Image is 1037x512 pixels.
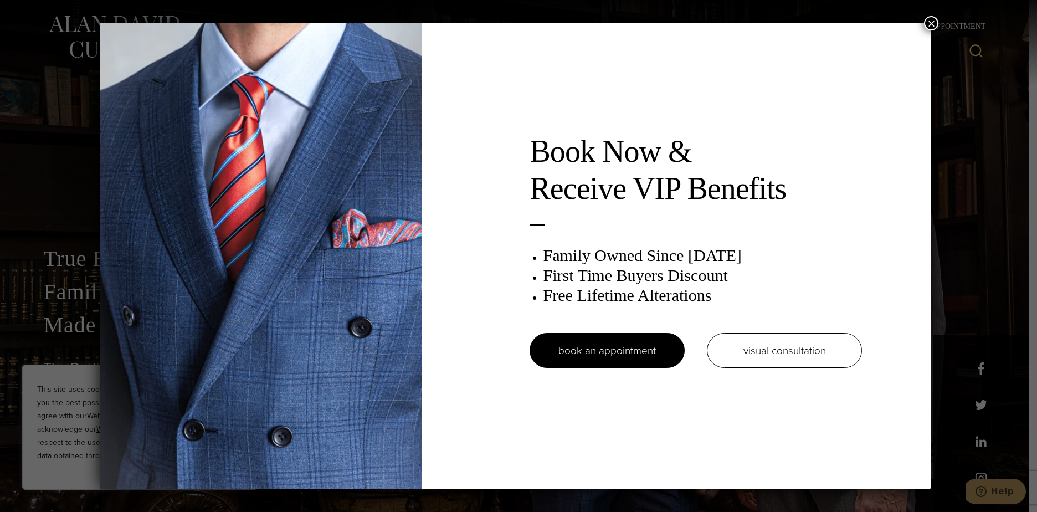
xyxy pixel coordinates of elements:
h3: Free Lifetime Alterations [543,285,862,305]
a: visual consultation [707,333,862,368]
span: Help [25,8,48,18]
a: book an appointment [530,333,685,368]
h3: First Time Buyers Discount [543,265,862,285]
button: Close [924,16,938,30]
h2: Book Now & Receive VIP Benefits [530,133,862,207]
h3: Family Owned Since [DATE] [543,245,862,265]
